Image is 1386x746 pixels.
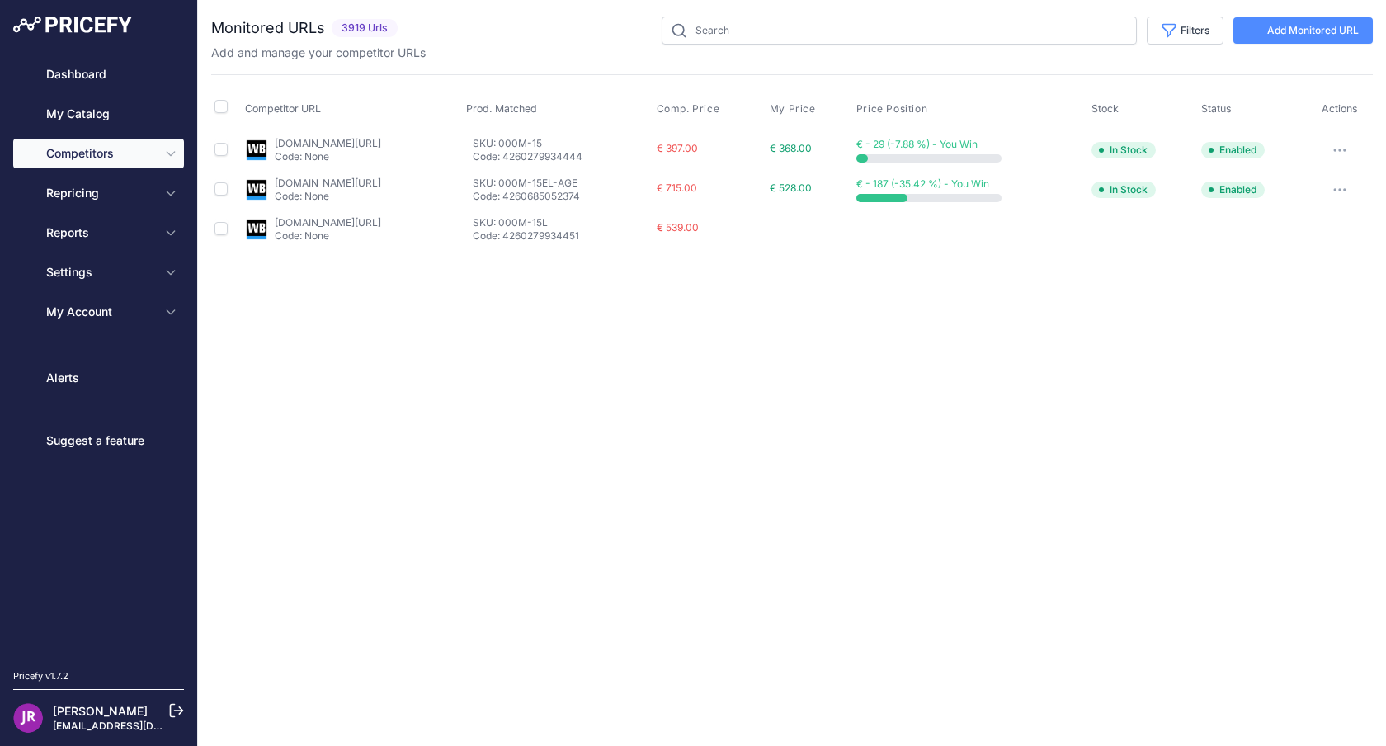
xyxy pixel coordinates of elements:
span: Competitors [46,145,154,162]
span: Stock [1091,102,1119,115]
input: Search [662,17,1137,45]
span: Enabled [1201,182,1265,198]
span: 3919 Urls [332,19,398,38]
span: € 715.00 [657,182,697,194]
button: Filters [1147,17,1223,45]
span: My Price [770,102,816,116]
p: Code: 4260279934451 [473,229,650,243]
span: Comp. Price [657,102,720,116]
p: Code: None [275,229,381,243]
span: Reports [46,224,154,241]
button: Comp. Price [657,102,724,116]
span: In Stock [1091,142,1156,158]
span: Repricing [46,185,154,201]
p: Add and manage your competitor URLs [211,45,426,61]
button: Reports [13,218,184,248]
span: € - 29 (-7.88 %) - You Win [856,138,978,150]
button: Repricing [13,178,184,208]
span: Actions [1322,102,1358,115]
p: Code: 4260279934444 [473,150,650,163]
span: € 539.00 [657,221,699,234]
button: My Account [13,297,184,327]
button: Competitors [13,139,184,168]
a: [DOMAIN_NAME][URL] [275,216,381,229]
p: SKU: 000M-15L [473,216,650,229]
a: [DOMAIN_NAME][URL] [275,137,381,149]
a: [PERSON_NAME] [53,704,148,718]
span: Status [1201,102,1232,115]
img: Pricefy Logo [13,17,132,33]
span: Enabled [1201,142,1265,158]
span: In Stock [1091,182,1156,198]
p: SKU: 000M-15EL-AGE [473,177,650,190]
a: Alerts [13,363,184,393]
span: Settings [46,264,154,281]
a: Suggest a feature [13,426,184,456]
p: Code: None [275,190,381,203]
nav: Sidebar [13,59,184,649]
button: Price Position [856,102,931,116]
span: € 368.00 [770,142,812,154]
span: € 528.00 [770,182,812,194]
p: SKU: 000M-15 [473,137,650,150]
p: Code: None [275,150,381,163]
div: Pricefy v1.7.2 [13,669,68,683]
span: € - 187 (-35.42 %) - You Win [856,177,989,190]
p: Code: 4260685052374 [473,190,650,203]
a: Add Monitored URL [1233,17,1373,44]
span: Price Position [856,102,927,116]
button: Settings [13,257,184,287]
span: Prod. Matched [466,102,537,115]
span: Competitor URL [245,102,321,115]
span: € 397.00 [657,142,698,154]
h2: Monitored URLs [211,17,325,40]
a: [EMAIL_ADDRESS][DOMAIN_NAME] [53,720,225,732]
button: My Price [770,102,819,116]
span: My Account [46,304,154,320]
a: My Catalog [13,99,184,129]
a: [DOMAIN_NAME][URL] [275,177,381,189]
a: Dashboard [13,59,184,89]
